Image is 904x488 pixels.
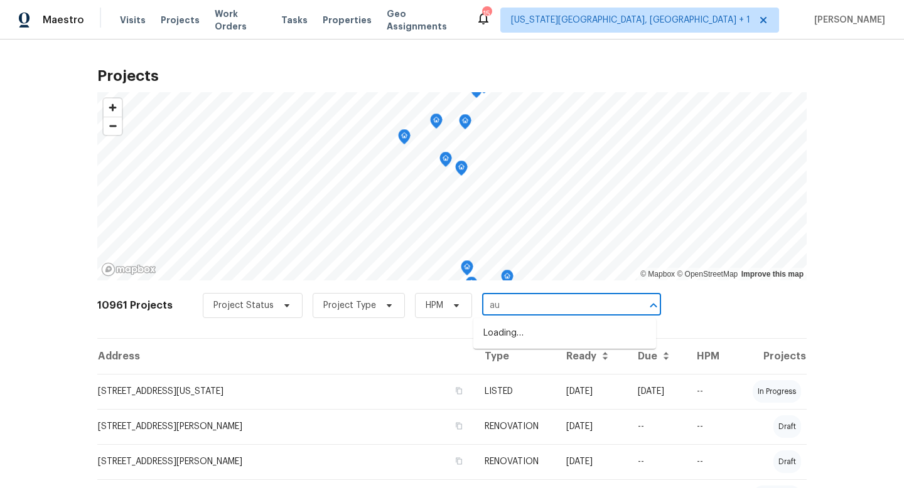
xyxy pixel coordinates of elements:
[501,270,514,289] div: Map marker
[97,374,475,409] td: [STREET_ADDRESS][US_STATE]
[556,444,627,479] td: [DATE]
[482,296,626,316] input: Search projects
[687,339,734,374] th: HPM
[426,299,443,312] span: HPM
[475,409,557,444] td: RENOVATION
[398,129,411,149] div: Map marker
[773,450,801,473] div: draft
[323,14,372,26] span: Properties
[97,339,475,374] th: Address
[323,299,376,312] span: Project Type
[430,114,443,133] div: Map marker
[104,117,122,135] button: Zoom out
[104,98,122,117] button: Zoom in
[215,8,266,33] span: Work Orders
[475,444,557,479] td: RENOVATION
[43,14,84,26] span: Maestro
[473,318,656,349] div: Loading…
[101,262,156,277] a: Mapbox homepage
[475,339,557,374] th: Type
[439,152,452,171] div: Map marker
[556,339,627,374] th: Ready
[213,299,274,312] span: Project Status
[628,339,687,374] th: Due
[628,444,687,479] td: --
[556,374,627,409] td: [DATE]
[482,8,491,20] div: 15
[741,270,804,278] a: Improve this map
[453,455,465,467] button: Copy Address
[387,8,461,33] span: Geo Assignments
[640,270,675,278] a: Mapbox
[120,14,146,26] span: Visits
[687,444,734,479] td: --
[809,14,885,26] span: [PERSON_NAME]
[161,14,200,26] span: Projects
[556,409,627,444] td: [DATE]
[453,420,465,432] button: Copy Address
[645,297,662,314] button: Close
[628,409,687,444] td: --
[97,409,475,444] td: [STREET_ADDRESS][PERSON_NAME]
[475,374,557,409] td: LISTED
[97,92,807,280] canvas: Map
[453,385,465,396] button: Copy Address
[753,380,801,403] div: in progress
[455,161,468,180] div: Map marker
[687,374,734,409] td: --
[97,444,475,479] td: [STREET_ADDRESS][PERSON_NAME]
[677,270,738,278] a: OpenStreetMap
[687,409,734,444] td: --
[281,16,308,24] span: Tasks
[628,374,687,409] td: [DATE]
[470,83,483,102] div: Map marker
[97,70,807,82] h2: Projects
[734,339,807,374] th: Projects
[97,299,173,312] h2: 10961 Projects
[461,260,473,280] div: Map marker
[511,14,750,26] span: [US_STATE][GEOGRAPHIC_DATA], [GEOGRAPHIC_DATA] + 1
[459,114,471,134] div: Map marker
[773,415,801,438] div: draft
